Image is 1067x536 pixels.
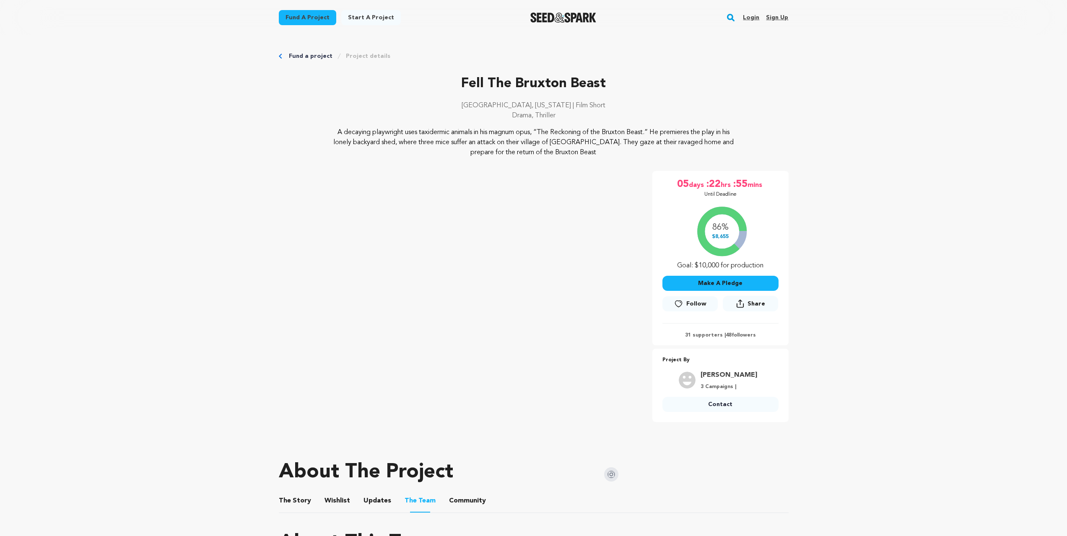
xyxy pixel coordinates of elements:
img: Seed&Spark Instagram Icon [604,467,618,482]
p: Project By [662,355,779,365]
span: Team [405,496,436,506]
span: Wishlist [325,496,350,506]
a: Start a project [341,10,401,25]
span: hrs [721,178,732,191]
h1: About The Project [279,462,453,482]
button: Make A Pledge [662,276,779,291]
a: Fund a project [289,52,332,60]
span: 05 [677,178,689,191]
a: Sign up [766,11,788,24]
span: Share [723,296,778,315]
a: Contact [662,397,779,412]
button: Share [723,296,778,311]
a: Login [743,11,759,24]
a: Project details [346,52,390,60]
a: Seed&Spark Homepage [530,13,596,23]
span: Share [748,300,765,308]
p: A decaying playwright uses taxidermic animals in his magnum opus, “The Reckoning of the Bruxton B... [330,127,737,158]
span: Story [279,496,311,506]
a: Follow [662,296,718,311]
p: 31 supporters | followers [662,332,779,339]
span: Community [449,496,486,506]
span: days [689,178,706,191]
p: Fell The Bruxton Beast [279,74,789,94]
span: Follow [686,300,706,308]
a: Goto VandeWalker Nicole profile [701,370,757,380]
span: 48 [726,333,732,338]
img: Seed&Spark Logo Dark Mode [530,13,596,23]
div: Breadcrumb [279,52,789,60]
p: 3 Campaigns | [701,383,757,390]
p: [GEOGRAPHIC_DATA], [US_STATE] | Film Short [279,101,789,111]
p: Drama, Thriller [279,111,789,121]
a: Fund a project [279,10,336,25]
p: Until Deadline [704,191,737,198]
img: user.png [679,372,696,388]
span: Updates [363,496,391,506]
span: :22 [706,178,721,191]
span: mins [748,178,764,191]
span: The [405,496,417,506]
span: The [279,496,291,506]
span: :55 [732,178,748,191]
